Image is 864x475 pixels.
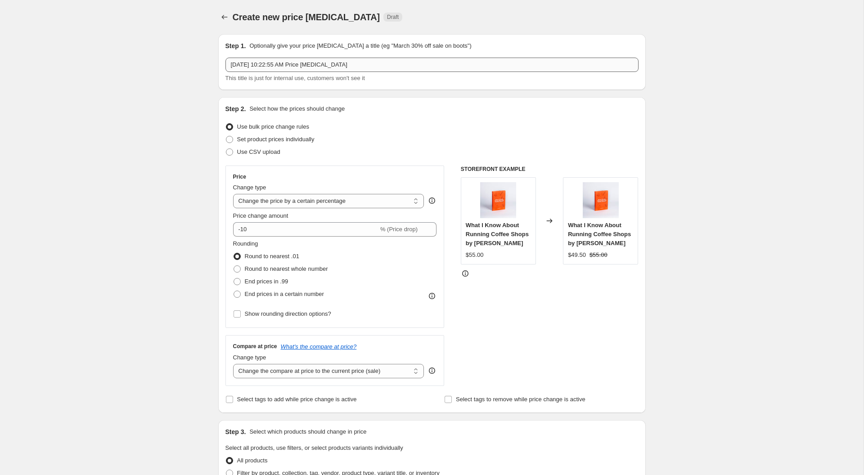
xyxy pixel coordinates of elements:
h2: Step 3. [225,427,246,436]
p: Select how the prices should change [249,104,345,113]
span: What I Know About Running Coffee Shops by [PERSON_NAME] [568,222,631,246]
h6: STOREFRONT EXAMPLE [461,166,639,173]
div: help [427,196,436,205]
span: All products [237,457,268,464]
span: This title is just for internal use, customers won't see it [225,75,365,81]
span: % (Price drop) [380,226,418,233]
p: Optionally give your price [MEDICAL_DATA] a title (eg "March 30% off sale on boots") [249,41,471,50]
span: Rounding [233,240,258,247]
button: Price change jobs [218,11,231,23]
strike: $55.00 [589,251,607,260]
h3: Compare at price [233,343,277,350]
img: 03_2021_Stitch_Product_Shots_HR_Book_WhatIKnow_80x.jpg [583,182,619,218]
span: Price change amount [233,212,288,219]
span: Select tags to add while price change is active [237,396,357,403]
div: $55.00 [466,251,484,260]
span: Change type [233,184,266,191]
span: Select tags to remove while price change is active [456,396,585,403]
h3: Price [233,173,246,180]
span: Use bulk price change rules [237,123,309,130]
span: Change type [233,354,266,361]
p: Select which products should change in price [249,427,366,436]
span: Select all products, use filters, or select products variants individually [225,444,403,451]
h2: Step 2. [225,104,246,113]
span: Round to nearest whole number [245,265,328,272]
input: 30% off holiday sale [225,58,639,72]
span: Set product prices individually [237,136,315,143]
span: Draft [387,13,399,21]
span: Create new price [MEDICAL_DATA] [233,12,380,22]
span: Round to nearest .01 [245,253,299,260]
div: help [427,366,436,375]
span: Use CSV upload [237,148,280,155]
span: What I Know About Running Coffee Shops by [PERSON_NAME] [466,222,529,246]
h2: Step 1. [225,41,246,50]
input: -15 [233,222,378,237]
img: 03_2021_Stitch_Product_Shots_HR_Book_WhatIKnow_80x.jpg [480,182,516,218]
span: End prices in .99 [245,278,288,285]
button: What's the compare at price? [281,343,357,350]
span: End prices in a certain number [245,291,324,297]
span: Show rounding direction options? [245,310,331,317]
div: $49.50 [568,251,586,260]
